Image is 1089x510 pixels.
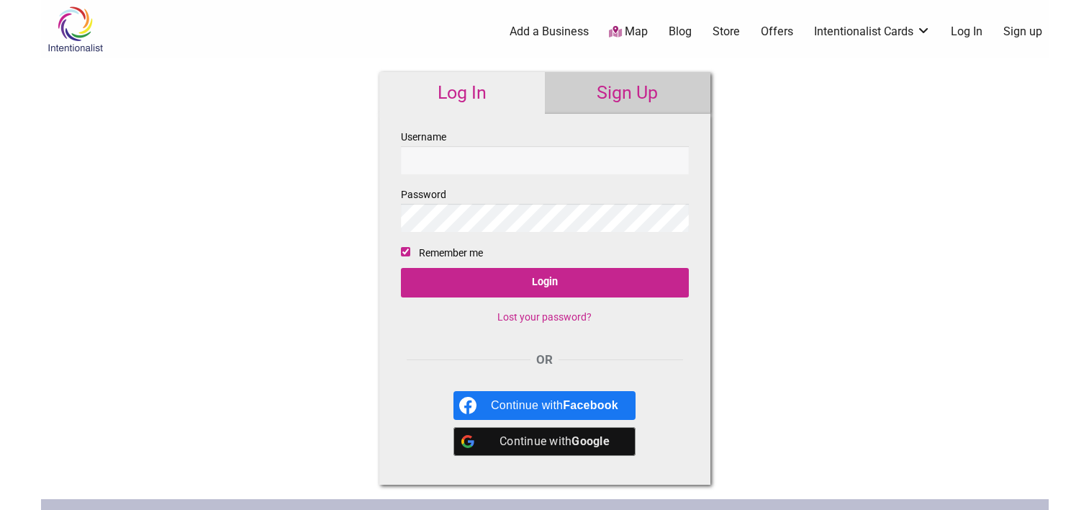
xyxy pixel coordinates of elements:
div: Continue with [491,391,618,420]
a: Sign up [1003,24,1042,40]
input: Username [401,146,689,174]
a: Continue with <b>Facebook</b> [453,391,636,420]
input: Password [401,204,689,232]
a: Offers [761,24,793,40]
img: Intentionalist [41,6,109,53]
label: Password [401,186,689,232]
b: Google [571,434,610,448]
a: Intentionalist Cards [814,24,931,40]
b: Facebook [563,399,618,411]
a: Store [713,24,740,40]
a: Sign Up [545,72,710,114]
a: Log In [379,72,545,114]
label: Username [401,128,689,174]
a: Add a Business [510,24,589,40]
label: Remember me [419,244,483,262]
a: Blog [669,24,692,40]
a: Log In [951,24,982,40]
div: OR [401,351,689,370]
input: Login [401,268,689,297]
a: Continue with <b>Google</b> [453,427,636,456]
a: Lost your password? [497,311,592,323]
div: Continue with [491,427,618,456]
a: Map [609,24,648,40]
